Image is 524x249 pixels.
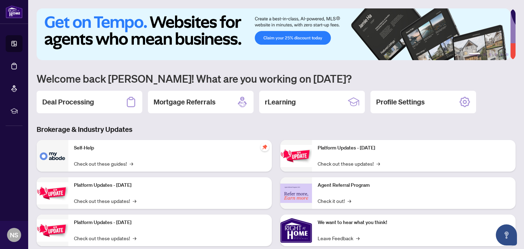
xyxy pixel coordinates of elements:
button: 2 [483,53,486,56]
button: 1 [469,53,480,56]
a: Check out these updates!→ [318,160,380,167]
span: NS [10,230,18,240]
span: pushpin [261,143,269,151]
button: 5 [500,53,503,56]
p: Self-Help [74,144,266,152]
button: 6 [506,53,509,56]
img: Agent Referral Program [280,184,312,203]
span: → [133,197,136,205]
img: Platform Updates - September 16, 2025 [37,182,68,204]
h1: Welcome back [PERSON_NAME]! What are you working on [DATE]? [37,72,516,85]
a: Check out these updates!→ [74,234,136,242]
img: logo [6,5,23,18]
button: Open asap [496,224,517,245]
img: We want to hear what you think! [280,215,312,246]
h2: Deal Processing [42,97,94,107]
p: Agent Referral Program [318,181,510,189]
span: → [133,234,136,242]
span: → [348,197,351,205]
h2: Profile Settings [376,97,425,107]
p: Platform Updates - [DATE] [318,144,510,152]
span: → [130,160,133,167]
p: Platform Updates - [DATE] [74,219,266,226]
h3: Brokerage & Industry Updates [37,124,516,134]
h2: rLearning [265,97,296,107]
span: → [356,234,360,242]
img: Platform Updates - July 21, 2025 [37,219,68,242]
img: Slide 0 [37,8,510,60]
p: We want to hear what you think! [318,219,510,226]
a: Check out these guides!→ [74,160,133,167]
button: 3 [489,53,492,56]
span: → [376,160,380,167]
a: Check it out!→ [318,197,351,205]
a: Leave Feedback→ [318,234,360,242]
a: Check out these updates!→ [74,197,136,205]
h2: Mortgage Referrals [154,97,216,107]
p: Platform Updates - [DATE] [74,181,266,189]
img: Self-Help [37,140,68,172]
button: 4 [494,53,497,56]
img: Platform Updates - June 23, 2025 [280,145,312,167]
